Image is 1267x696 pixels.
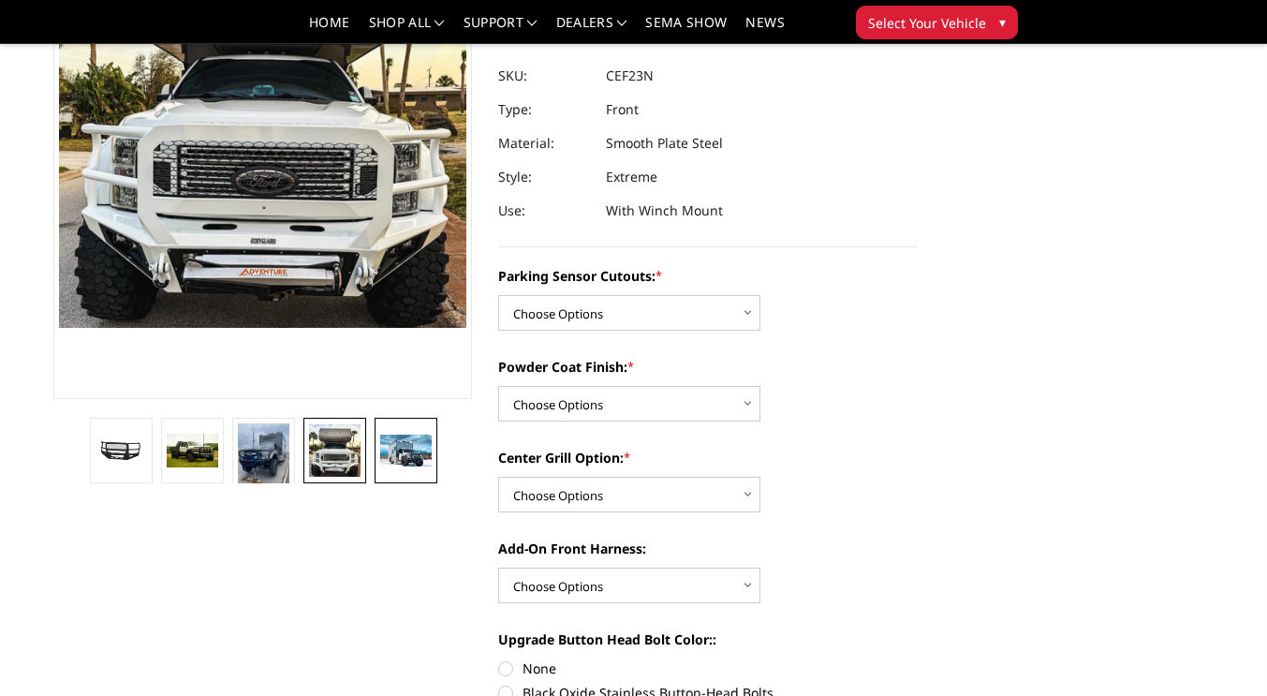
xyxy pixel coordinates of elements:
label: Upgrade Button Head Bolt Color:: [498,629,918,649]
dd: CEF23N [606,59,654,93]
a: Support [464,16,538,43]
dt: Type: [498,93,592,126]
span: Select Your Vehicle [868,13,986,33]
img: 2023-2025 Ford F450-550 - DBL Designs Custom Product - A2 Series - Extreme Front Bumper (winch mo... [380,435,431,467]
label: Parking Sensor Cutouts: [498,266,918,286]
dt: Material: [498,126,592,160]
button: Select Your Vehicle [856,6,1018,39]
dd: Extreme [606,160,657,194]
dt: SKU: [498,59,592,93]
dd: With Winch Mount [606,194,723,228]
a: News [745,16,784,43]
label: None [498,659,918,678]
img: 2023-2025 Ford F450-550 - DBL Designs Custom Product - A2 Series - Extreme Front Bumper (winch mo... [238,423,288,492]
dt: Style: [498,160,592,194]
a: SEMA Show [645,16,727,43]
dd: Front [606,93,639,126]
span: ▾ [999,12,1006,32]
a: Dealers [556,16,627,43]
img: 2023-2025 Ford F450-550 - DBL Designs Custom Product - A2 Series - Extreme Front Bumper (winch mo... [96,439,146,463]
dd: Smooth Plate Steel [606,126,723,160]
img: 2023-2025 Ford F450-550 - DBL Designs Custom Product - A2 Series - Extreme Front Bumper (winch mo... [167,434,217,468]
a: shop all [369,16,445,43]
iframe: Chat Widget [1173,606,1267,696]
a: Home [309,16,349,43]
label: Powder Coat Finish: [498,357,918,377]
label: Add-On Front Harness: [498,539,918,558]
img: 2023-2025 Ford F450-550 - DBL Designs Custom Product - A2 Series - Extreme Front Bumper (winch mo... [309,424,360,477]
label: Center Grill Option: [498,448,918,467]
dt: Use: [498,194,592,228]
